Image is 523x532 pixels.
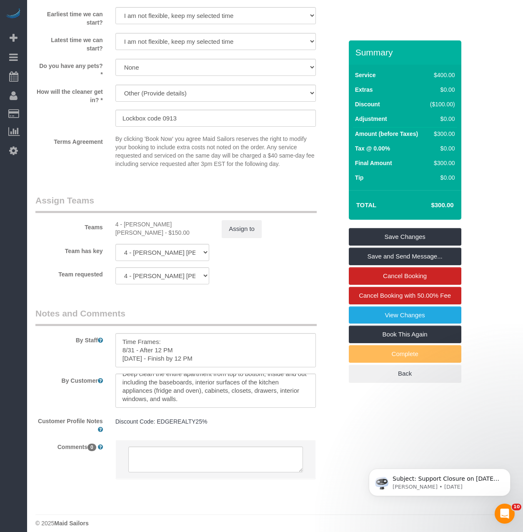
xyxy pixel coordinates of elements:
[355,48,457,57] h3: Summary
[359,292,451,299] span: Cancel Booking with 50.00% Fee
[29,374,109,385] label: By Customer
[29,267,109,279] label: Team requested
[29,220,109,231] label: Teams
[428,71,455,79] div: $400.00
[29,85,109,104] label: How will the cleaner get in? *
[355,100,380,108] label: Discount
[428,173,455,182] div: $0.00
[356,201,377,208] strong: Total
[495,504,515,524] iframe: Intercom live chat
[115,220,210,237] div: 1 hour x $150.00/hour
[355,115,387,123] label: Adjustment
[29,244,109,255] label: Team has key
[88,444,96,451] span: 0
[406,202,453,209] h4: $300.00
[29,135,109,146] label: Terms Agreement
[35,194,317,213] legend: Assign Teams
[428,85,455,94] div: $0.00
[355,159,392,167] label: Final Amount
[29,440,109,451] label: Comments
[355,71,376,79] label: Service
[349,228,461,246] a: Save Changes
[349,248,461,265] a: Save and Send Message...
[355,85,373,94] label: Extras
[54,520,88,527] strong: Maid Sailors
[349,365,461,382] a: Back
[356,451,523,509] iframe: Intercom notifications message
[428,159,455,167] div: $300.00
[115,417,316,426] pre: Discount Code: EDGEREALTY25%
[428,144,455,153] div: $0.00
[355,144,390,153] label: Tax @ 0.00%
[428,100,455,108] div: ($100.00)
[349,326,461,343] a: Book This Again
[29,33,109,53] label: Latest time we can start?
[35,519,515,527] div: © 2025
[5,8,22,20] img: Automaid Logo
[29,333,109,344] label: By Staff
[349,287,461,304] a: Cancel Booking with 50.00% Fee
[428,115,455,123] div: $0.00
[29,59,109,78] label: Do you have any pets? *
[355,173,364,182] label: Tip
[349,306,461,324] a: View Changes
[222,220,262,238] button: Assign to
[29,7,109,27] label: Earliest time we can start?
[29,414,109,434] label: Customer Profile Notes
[115,135,316,168] p: By clicking 'Book Now' you agree Maid Sailors reserves the right to modify your booking to includ...
[35,307,317,326] legend: Notes and Comments
[512,504,521,510] span: 10
[428,130,455,138] div: $300.00
[349,267,461,285] a: Cancel Booking
[355,130,418,138] label: Amount (before Taxes)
